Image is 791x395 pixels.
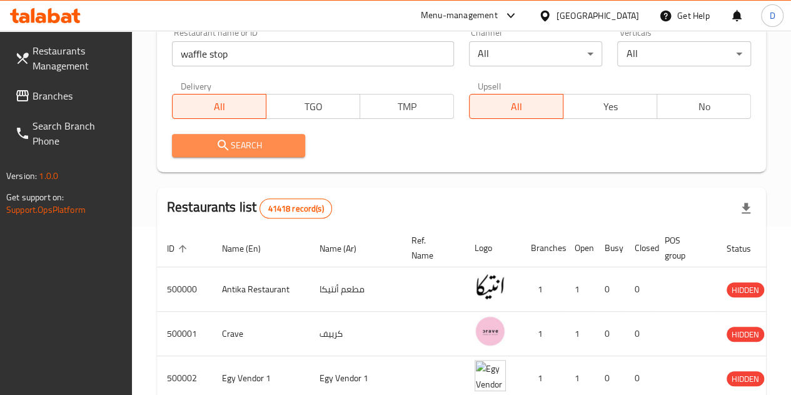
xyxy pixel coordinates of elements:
label: Upsell [478,81,501,90]
span: Name (Ar) [320,241,373,256]
td: مطعم أنتيكا [310,267,401,312]
span: TGO [271,98,355,116]
span: Search [182,138,296,153]
span: All [178,98,261,116]
h2: Restaurants list [167,198,332,218]
img: Egy Vendor 1 [475,360,506,391]
span: TMP [365,98,449,116]
button: No [657,94,751,119]
span: Branches [33,88,122,103]
img: Antika Restaurant [475,271,506,302]
label: Delivery [181,81,212,90]
span: Version: [6,168,37,184]
button: TMP [360,94,454,119]
span: Ref. Name [411,233,450,263]
a: Support.OpsPlatform [6,202,86,218]
td: 0 [595,312,625,356]
span: POS group [665,233,702,263]
a: Branches [5,81,132,111]
td: 500000 [157,267,212,312]
a: Restaurants Management [5,36,132,81]
span: No [662,98,746,116]
span: 41418 record(s) [260,203,331,215]
span: Get support on: [6,189,64,205]
td: 0 [625,267,655,312]
span: Status [727,241,767,256]
button: All [172,94,266,119]
div: [GEOGRAPHIC_DATA] [557,9,639,23]
span: HIDDEN [727,372,764,386]
th: Branches [521,229,565,267]
span: 1.0.0 [39,168,58,184]
button: TGO [266,94,360,119]
div: All [617,41,751,66]
td: 1 [521,267,565,312]
td: 0 [595,267,625,312]
div: HIDDEN [727,371,764,386]
td: Antika Restaurant [212,267,310,312]
td: 0 [625,312,655,356]
span: Name (En) [222,241,277,256]
div: All [469,41,603,66]
img: Crave [475,315,506,347]
span: All [475,98,558,116]
div: Menu-management [421,8,498,23]
th: Closed [625,229,655,267]
input: Search for restaurant name or ID.. [172,41,454,66]
button: Search [172,134,306,157]
span: HIDDEN [727,283,764,297]
span: D [769,9,775,23]
td: Crave [212,312,310,356]
div: Export file [731,193,761,223]
td: 500001 [157,312,212,356]
span: HIDDEN [727,327,764,342]
td: 1 [521,312,565,356]
td: 1 [565,267,595,312]
span: Restaurants Management [33,43,122,73]
span: Yes [568,98,652,116]
td: كرييف [310,312,401,356]
button: All [469,94,563,119]
div: Total records count [259,198,331,218]
button: Yes [563,94,657,119]
th: Logo [465,229,521,267]
td: 1 [565,312,595,356]
span: Search Branch Phone [33,118,122,148]
th: Open [565,229,595,267]
a: Search Branch Phone [5,111,132,156]
th: Busy [595,229,625,267]
span: ID [167,241,191,256]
